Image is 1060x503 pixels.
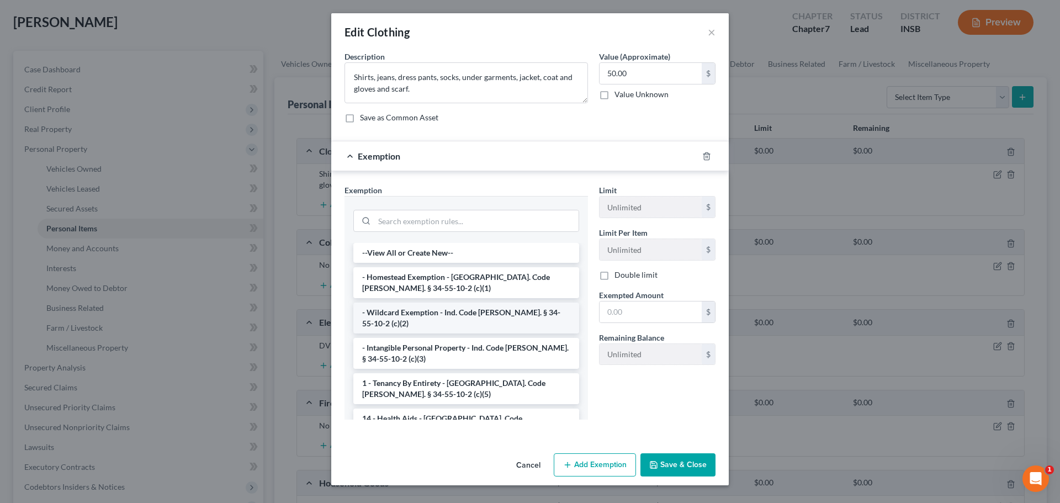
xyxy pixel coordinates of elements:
p: Active 3h ago [54,14,103,25]
label: Remaining Balance [599,332,664,343]
img: Profile image for Katie [31,6,49,24]
label: Save as Common Asset [360,112,438,123]
div: [PERSON_NAME] • 1h ago [18,205,104,211]
div: $ [702,301,715,322]
span: Limit [599,186,617,195]
li: --View All or Create New-- [353,243,579,263]
button: Emoji picker [17,362,26,370]
li: 1 - Tenancy By Entirety - [GEOGRAPHIC_DATA]. Code [PERSON_NAME]. § 34-55-10-2 (c)(5) [353,373,579,404]
label: Value Unknown [614,89,669,100]
div: Edit Clothing [344,24,410,40]
input: -- [600,197,702,218]
button: Save & Close [640,453,715,476]
button: Gif picker [35,362,44,370]
textarea: Message… [9,338,211,357]
div: $ [702,63,715,84]
div: Close [194,4,214,24]
input: 0.00 [600,63,702,84]
button: Cancel [507,454,549,476]
button: go back [7,4,28,25]
div: 🚨ATTN: [GEOGRAPHIC_DATA] of [US_STATE]The court has added a new Credit Counseling Field that we n... [9,87,181,203]
button: Add Exemption [554,453,636,476]
span: Exemption [344,186,382,195]
li: - Homestead Exemption - [GEOGRAPHIC_DATA]. Code [PERSON_NAME]. § 34-55-10-2 (c)(1) [353,267,579,298]
button: Start recording [70,362,79,370]
label: Double limit [614,269,658,280]
span: 1 [1045,465,1054,474]
div: Katie says… [9,87,212,227]
span: Exempted Amount [599,290,664,300]
label: Limit Per Item [599,227,648,239]
input: Search exemption rules... [374,210,579,231]
li: 14 - Health Aids - [GEOGRAPHIC_DATA]. Code [PERSON_NAME]. § 34-55-10-2 (c)(4) [353,409,579,440]
input: 0.00 [600,301,702,322]
button: × [708,25,715,39]
span: Exemption [358,151,400,161]
button: Upload attachment [52,362,61,370]
div: $ [702,239,715,260]
li: - Intangible Personal Property - Ind. Code [PERSON_NAME]. § 34-55-10-2 (c)(3) [353,338,579,369]
div: $ [702,197,715,218]
li: - Wildcard Exemption - Ind. Code [PERSON_NAME]. § 34-55-10-2 (c)(2) [353,303,579,333]
h1: [PERSON_NAME] [54,6,125,14]
input: -- [600,344,702,365]
button: Home [173,4,194,25]
div: $ [702,344,715,365]
b: 🚨ATTN: [GEOGRAPHIC_DATA] of [US_STATE] [18,94,157,114]
input: -- [600,239,702,260]
label: Value (Approximate) [599,51,670,62]
button: Send a message… [189,357,207,375]
div: The court has added a new Credit Counseling Field that we need to update upon filing. Please remo... [18,120,172,196]
iframe: Intercom live chat [1022,465,1049,492]
span: Description [344,52,385,61]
